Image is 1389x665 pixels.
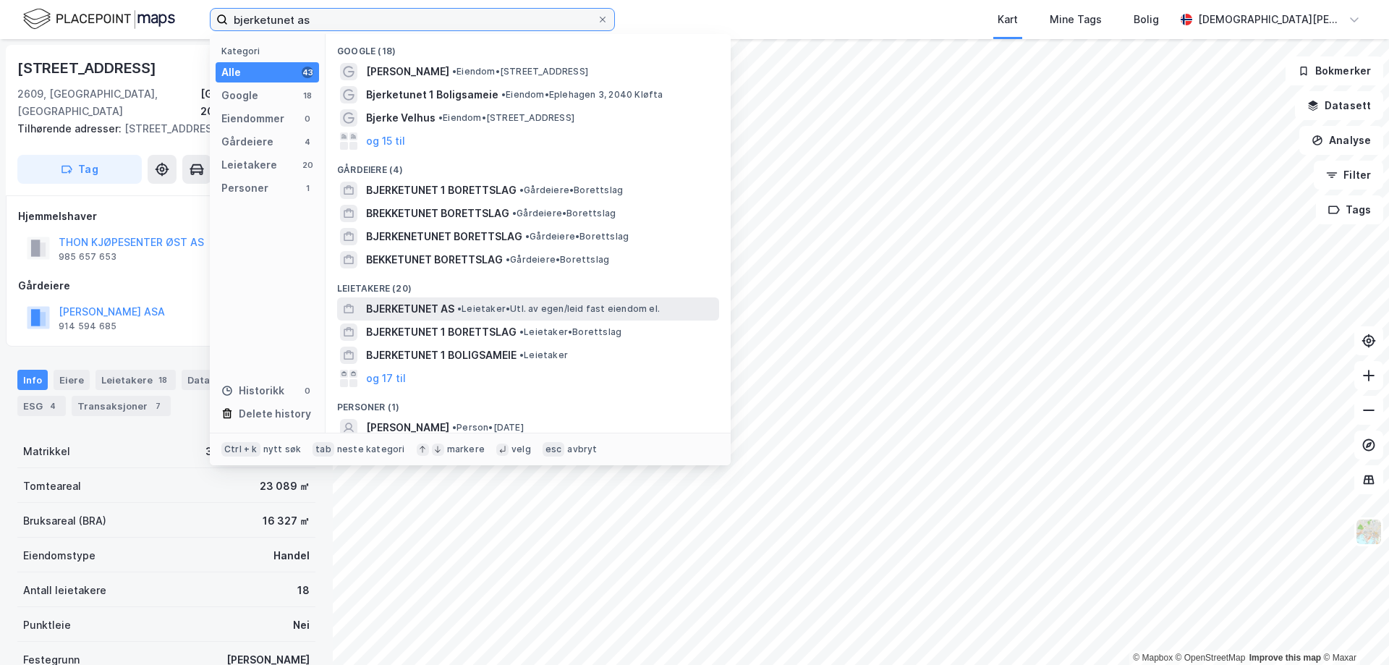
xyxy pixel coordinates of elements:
[519,350,524,360] span: •
[273,547,310,564] div: Handel
[205,443,310,460] div: 3405-200-265-0-0
[95,370,176,390] div: Leietakere
[302,136,313,148] div: 4
[511,444,531,455] div: velg
[23,617,71,634] div: Punktleie
[1133,653,1173,663] a: Mapbox
[18,208,315,225] div: Hjemmelshaver
[23,478,81,495] div: Tomteareal
[17,85,200,120] div: 2609, [GEOGRAPHIC_DATA], [GEOGRAPHIC_DATA]
[23,582,106,599] div: Antall leietakere
[150,399,165,413] div: 7
[501,89,663,101] span: Eiendom • Eplehagen 3, 2040 Kløfta
[438,112,443,123] span: •
[23,443,70,460] div: Matrikkel
[297,582,310,599] div: 18
[263,512,310,530] div: 16 327 ㎡
[366,347,517,364] span: BJERKETUNET 1 BOLIGSAMEIE
[501,89,506,100] span: •
[302,182,313,194] div: 1
[519,185,623,196] span: Gårdeiere • Borettslag
[23,512,106,530] div: Bruksareal (BRA)
[293,617,310,634] div: Nei
[1249,653,1321,663] a: Improve this map
[1316,195,1383,224] button: Tags
[506,254,609,266] span: Gårdeiere • Borettslag
[366,132,405,150] button: og 15 til
[72,396,171,416] div: Transaksjoner
[1050,11,1102,28] div: Mine Tags
[221,179,268,197] div: Personer
[1299,126,1383,155] button: Analyse
[326,271,731,297] div: Leietakere (20)
[438,112,574,124] span: Eiendom • [STREET_ADDRESS]
[366,182,517,199] span: BJERKETUNET 1 BORETTSLAG
[59,321,116,332] div: 914 594 685
[326,390,731,416] div: Personer (1)
[519,326,524,337] span: •
[17,120,304,137] div: [STREET_ADDRESS]
[1134,11,1159,28] div: Bolig
[18,277,315,295] div: Gårdeiere
[366,251,503,268] span: BEKKETUNET BORETTSLAG
[366,86,498,103] span: Bjerketunet 1 Boligsameie
[302,113,313,124] div: 0
[23,547,95,564] div: Eiendomstype
[366,63,449,80] span: [PERSON_NAME]
[452,422,524,433] span: Person • [DATE]
[366,109,436,127] span: Bjerke Velhus
[313,442,334,457] div: tab
[200,85,315,120] div: [GEOGRAPHIC_DATA], 200/265
[302,159,313,171] div: 20
[221,442,260,457] div: Ctrl + k
[1314,161,1383,190] button: Filter
[17,155,142,184] button: Tag
[1176,653,1246,663] a: OpenStreetMap
[260,478,310,495] div: 23 089 ㎡
[182,370,253,390] div: Datasett
[452,66,588,77] span: Eiendom • [STREET_ADDRESS]
[366,370,406,387] button: og 17 til
[457,303,462,314] span: •
[156,373,170,387] div: 18
[302,67,313,78] div: 43
[512,208,517,219] span: •
[17,370,48,390] div: Info
[302,385,313,397] div: 0
[366,205,509,222] span: BREKKETUNET BORETTSLAG
[302,90,313,101] div: 18
[54,370,90,390] div: Eiere
[567,444,597,455] div: avbryt
[221,110,284,127] div: Eiendommer
[998,11,1018,28] div: Kart
[525,231,530,242] span: •
[221,156,277,174] div: Leietakere
[23,7,175,32] img: logo.f888ab2527a4732fd821a326f86c7f29.svg
[452,422,456,433] span: •
[1198,11,1343,28] div: [DEMOGRAPHIC_DATA][PERSON_NAME]
[59,251,116,263] div: 985 657 653
[506,254,510,265] span: •
[519,185,524,195] span: •
[1317,596,1389,665] div: Chat Widget
[239,405,311,423] div: Delete history
[452,66,456,77] span: •
[228,9,597,30] input: Søk på adresse, matrikkel, gårdeiere, leietakere eller personer
[263,444,302,455] div: nytt søk
[366,300,454,318] span: BJERKETUNET AS
[337,444,405,455] div: neste kategori
[221,87,258,104] div: Google
[326,34,731,60] div: Google (18)
[457,303,660,315] span: Leietaker • Utl. av egen/leid fast eiendom el.
[1295,91,1383,120] button: Datasett
[17,396,66,416] div: ESG
[366,228,522,245] span: BJERKENETUNET BORETTSLAG
[46,399,60,413] div: 4
[17,56,159,80] div: [STREET_ADDRESS]
[221,133,273,151] div: Gårdeiere
[525,231,629,242] span: Gårdeiere • Borettslag
[1286,56,1383,85] button: Bokmerker
[366,323,517,341] span: BJERKETUNET 1 BORETTSLAG
[221,64,241,81] div: Alle
[221,46,319,56] div: Kategori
